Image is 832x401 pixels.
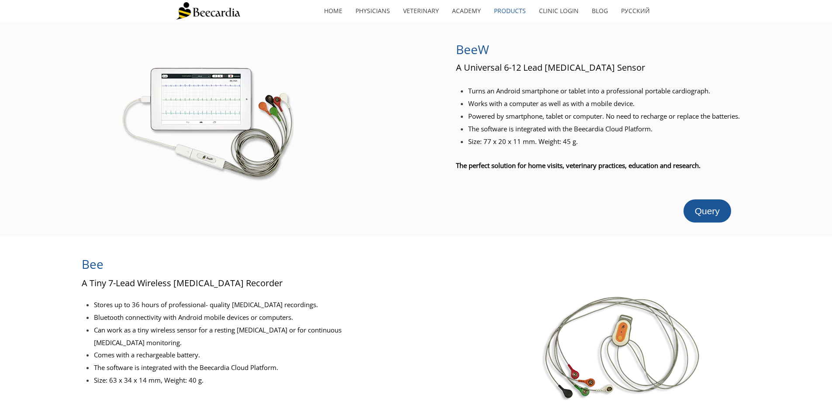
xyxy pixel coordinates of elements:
span: The software is integrated with the Beecardia Cloud Platform. [94,363,278,372]
span: Size: 63 x 34 x 14 mm, Weight: 40 g. [94,376,204,384]
a: Query [684,199,731,223]
span: A Tiny 7-Lead Wireless [MEDICAL_DATA] Recorder [82,277,283,289]
img: Beecardia [176,2,240,20]
span: A Universal 6-12 Lead [MEDICAL_DATA] Sensor [456,62,645,73]
span: Bluetooth connectivity with Android mobile devices or computers. [94,313,293,322]
span: Query [695,206,720,216]
span: Size: 77 x 20 x 11 mm. Weight: 45 g. [468,137,578,146]
a: Русский [615,1,656,21]
a: Blog [585,1,615,21]
span: The perfect solution for home visits, veterinary practices, education and research. [456,161,701,170]
span: BeeW [456,41,489,58]
span: The software is integrated with the Beecardia Cloud Platform. [468,124,652,133]
span: Works with a computer as well as with a mobile device. [468,99,635,108]
a: home [318,1,349,21]
span: Comes with a rechargeable battery. [94,350,200,359]
a: Clinic Login [532,1,585,21]
a: Veterinary [397,1,445,21]
a: Products [487,1,532,21]
span: Can work as a tiny wireless sensor for a resting [MEDICAL_DATA] or for continuous [MEDICAL_DATA] ... [94,326,342,347]
span: Turns an Android smartphone or tablet into a professional portable cardiograph. [468,86,710,95]
a: Physicians [349,1,397,21]
span: Bee [82,256,104,272]
span: Powered by smartphone, tablet or computer. No need to recharge or replace the batteries. [468,112,740,120]
span: Stores up to 36 hours of professional- quality [MEDICAL_DATA] recordings. [94,300,318,309]
a: Academy [445,1,487,21]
